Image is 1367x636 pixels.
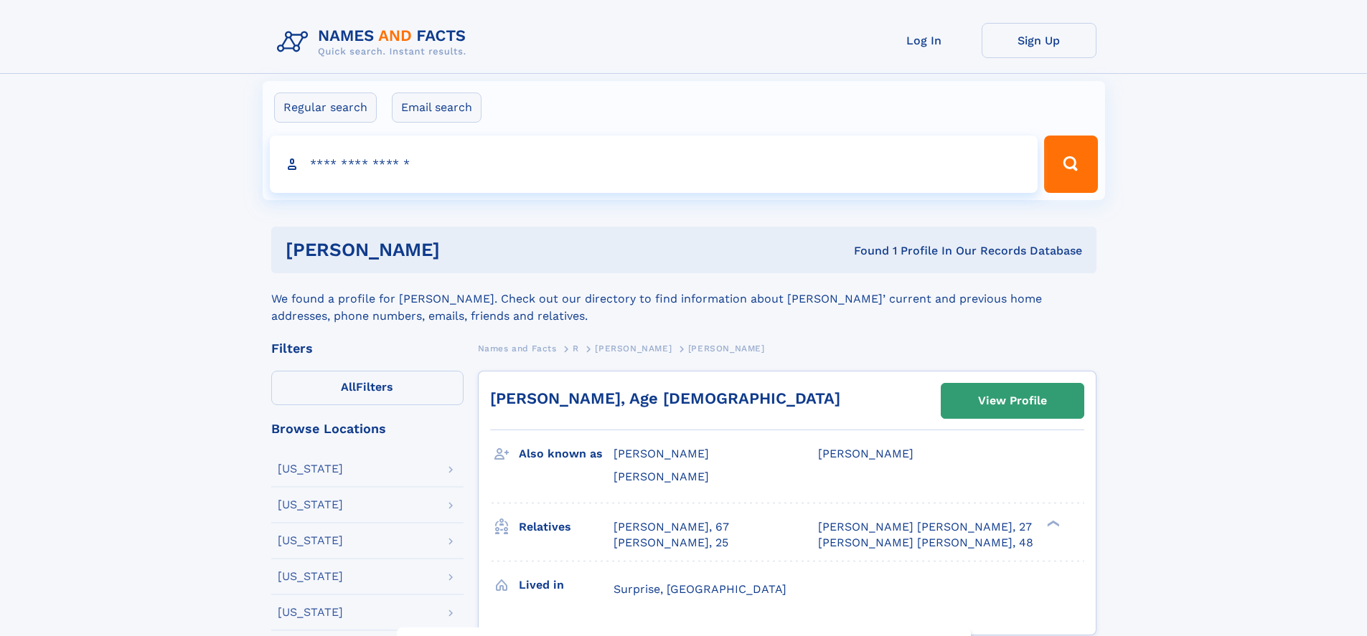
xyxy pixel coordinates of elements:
span: R [573,343,579,353]
span: [PERSON_NAME] [595,343,672,353]
a: [PERSON_NAME] [PERSON_NAME], 48 [818,535,1033,551]
span: Surprise, [GEOGRAPHIC_DATA] [614,582,786,596]
a: [PERSON_NAME], 67 [614,519,729,535]
div: [US_STATE] [278,571,343,582]
img: Logo Names and Facts [271,23,478,62]
span: [PERSON_NAME] [614,470,709,483]
div: [US_STATE] [278,535,343,546]
a: [PERSON_NAME], Age [DEMOGRAPHIC_DATA] [490,389,840,407]
a: [PERSON_NAME] [595,339,672,357]
label: Filters [271,371,464,405]
label: Regular search [274,92,377,123]
h3: Relatives [519,515,614,539]
button: Search Button [1044,136,1097,193]
div: [US_STATE] [278,499,343,511]
label: Email search [392,92,481,123]
div: Filters [271,342,464,355]
span: [PERSON_NAME] [614,447,709,460]
div: View Profile [978,384,1047,417]
h3: Also known as [519,442,614,466]
a: Log In [867,23,982,58]
a: [PERSON_NAME] [PERSON_NAME], 27 [818,519,1032,535]
h3: Lived in [519,573,614,597]
h1: [PERSON_NAME] [286,241,647,259]
input: search input [270,136,1038,193]
a: View Profile [941,384,1084,418]
div: [US_STATE] [278,463,343,475]
a: Sign Up [982,23,1096,58]
div: Found 1 Profile In Our Records Database [647,243,1082,259]
a: R [573,339,579,357]
div: ❯ [1043,518,1061,528]
span: [PERSON_NAME] [818,447,913,460]
a: [PERSON_NAME], 25 [614,535,728,551]
a: Names and Facts [478,339,557,357]
div: We found a profile for [PERSON_NAME]. Check out our directory to find information about [PERSON_N... [271,273,1096,325]
span: [PERSON_NAME] [688,343,765,353]
div: Browse Locations [271,422,464,435]
div: [US_STATE] [278,607,343,618]
span: All [341,380,356,394]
